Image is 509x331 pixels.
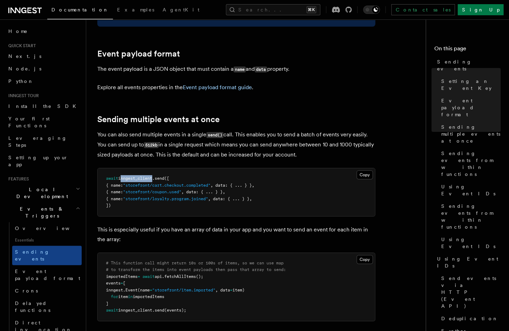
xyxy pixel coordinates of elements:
[163,7,199,12] span: AgentKit
[118,308,152,313] span: inngest_client
[8,116,50,128] span: Your first Functions
[12,246,82,265] a: Sending events
[15,269,80,281] span: Event payload format
[434,56,501,75] a: Sending events
[106,176,118,181] span: await
[15,249,50,262] span: Sending events
[8,78,34,84] span: Python
[106,189,123,194] span: { name:
[118,294,128,299] span: item
[434,44,501,56] h4: On this page
[441,97,501,118] span: Event payload format
[155,274,162,279] span: api
[441,124,501,144] span: Sending multiple events at once
[97,49,180,59] a: Event payload format
[12,235,82,246] span: Essentials
[6,132,82,151] a: Leveraging Steps
[142,274,155,279] span: await
[438,272,501,312] a: Send events via HTTP (Event API)
[155,308,164,313] span: send
[8,155,68,167] span: Setting up your app
[97,83,375,92] p: Explore all events properties in the .
[8,28,28,35] span: Home
[123,196,208,201] span: "storefront/loyalty.program.joined"
[6,100,82,112] a: Install the SDK
[441,315,498,322] span: Deduplication
[434,253,501,272] a: Using Event IDs
[6,25,82,37] a: Home
[121,281,123,286] span: =
[123,288,125,292] span: .
[8,53,41,59] span: Next.js
[441,203,501,230] span: Sending events from within functions
[106,203,111,208] span: ])
[164,274,196,279] span: fetchAllItems
[183,84,252,91] a: Event payload format guide
[155,176,164,181] span: send
[138,288,150,292] span: (name
[15,226,87,231] span: Overview
[158,2,204,19] a: AgentKit
[51,7,109,12] span: Documentation
[47,2,113,19] a: Documentation
[356,170,373,179] button: Copy
[125,288,138,292] span: Event
[106,267,286,272] span: # to transform the items into event payloads then pass that array to send:
[152,176,155,181] span: .
[106,261,284,265] span: # This function call might return 10s or 100s of items, so we can use map
[206,132,223,138] code: send()
[106,281,121,286] span: events
[12,285,82,297] a: Crons
[437,255,501,269] span: Using Event IDs
[230,288,232,292] span: =
[111,294,118,299] span: for
[6,151,82,171] a: Setting up your app
[150,288,152,292] span: =
[15,300,50,313] span: Delayed functions
[438,75,501,94] a: Setting an Event Key
[123,189,181,194] span: "storefront/coupon.used"
[123,183,211,188] span: "storefront/cart.checkout.completed"
[12,297,82,316] a: Delayed functions
[441,236,501,250] span: Using Event IDs
[438,200,501,233] a: Sending events from within functions
[133,294,164,299] span: importedItems
[391,4,455,15] a: Contact sales
[437,58,501,72] span: Sending events
[441,78,501,92] span: Setting an Event Key
[123,281,125,286] span: [
[6,205,76,219] span: Events & Triggers
[438,121,501,147] a: Sending multiple events at once
[8,135,67,148] span: Leveraging Steps
[356,255,373,264] button: Copy
[97,130,375,160] p: You can also send multiple events in a single call. This enables you to send a batch of events ve...
[438,233,501,253] a: Using Event IDs
[6,62,82,75] a: Node.js
[12,265,82,285] a: Event payload format
[106,308,118,313] span: await
[6,176,29,182] span: Features
[233,67,246,73] code: name
[441,150,501,178] span: Sending events from within functions
[196,274,201,279] span: ()
[6,75,82,87] a: Python
[113,2,158,19] a: Examples
[6,186,76,200] span: Local Development
[15,288,38,294] span: Crons
[8,66,41,71] span: Node.js
[138,274,140,279] span: =
[8,103,80,109] span: Install the SDK
[164,308,184,313] span: (events)
[232,288,245,292] span: item)
[6,43,36,49] span: Quick start
[208,196,252,201] span: , data: { ... } },
[226,4,320,15] button: Search...⌘K
[117,7,154,12] span: Examples
[97,225,375,244] p: This is especially useful if you have an array of data in your app and you want to send an event ...
[306,6,316,13] kbd: ⌘K
[106,301,108,306] span: ]
[255,67,267,73] code: data
[128,294,133,299] span: in
[97,64,375,74] p: The event payload is a JSON object that must contain a and property.
[106,288,123,292] span: inngest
